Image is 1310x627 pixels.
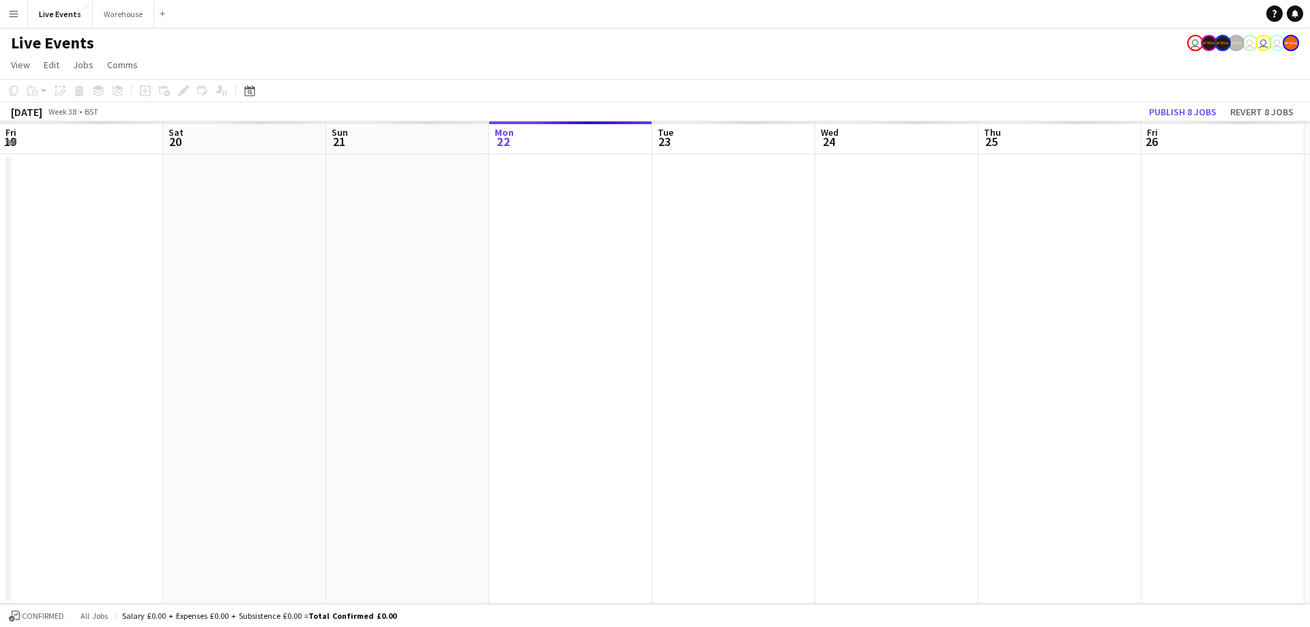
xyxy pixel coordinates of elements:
[166,134,184,149] span: 20
[11,33,94,53] h1: Live Events
[1228,35,1244,51] app-user-avatar: Production Managers
[1255,35,1272,51] app-user-avatar: Technical Department
[493,134,514,149] span: 22
[5,126,16,138] span: Fri
[330,134,348,149] span: 21
[1225,103,1299,121] button: Revert 8 jobs
[1269,35,1285,51] app-user-avatar: Technical Department
[78,611,111,621] span: All jobs
[1214,35,1231,51] app-user-avatar: Production Managers
[93,1,154,27] button: Warehouse
[107,59,138,71] span: Comms
[1187,35,1204,51] app-user-avatar: Eden Hopkins
[3,134,16,149] span: 19
[1283,35,1299,51] app-user-avatar: Alex Gill
[308,611,396,621] span: Total Confirmed £0.00
[821,126,839,138] span: Wed
[73,59,93,71] span: Jobs
[656,134,673,149] span: 23
[22,611,64,621] span: Confirmed
[85,106,98,117] div: BST
[28,1,93,27] button: Live Events
[44,59,59,71] span: Edit
[819,134,839,149] span: 24
[1144,103,1222,121] button: Publish 8 jobs
[11,59,30,71] span: View
[102,56,143,74] a: Comms
[68,56,99,74] a: Jobs
[495,126,514,138] span: Mon
[1147,126,1158,138] span: Fri
[7,609,66,624] button: Confirmed
[1201,35,1217,51] app-user-avatar: Production Managers
[332,126,348,138] span: Sun
[982,134,1001,149] span: 25
[984,126,1001,138] span: Thu
[45,106,79,117] span: Week 38
[169,126,184,138] span: Sat
[38,56,65,74] a: Edit
[1242,35,1258,51] app-user-avatar: Ollie Rolfe
[5,56,35,74] a: View
[11,105,42,119] div: [DATE]
[122,611,396,621] div: Salary £0.00 + Expenses £0.00 + Subsistence £0.00 =
[658,126,673,138] span: Tue
[1145,134,1158,149] span: 26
